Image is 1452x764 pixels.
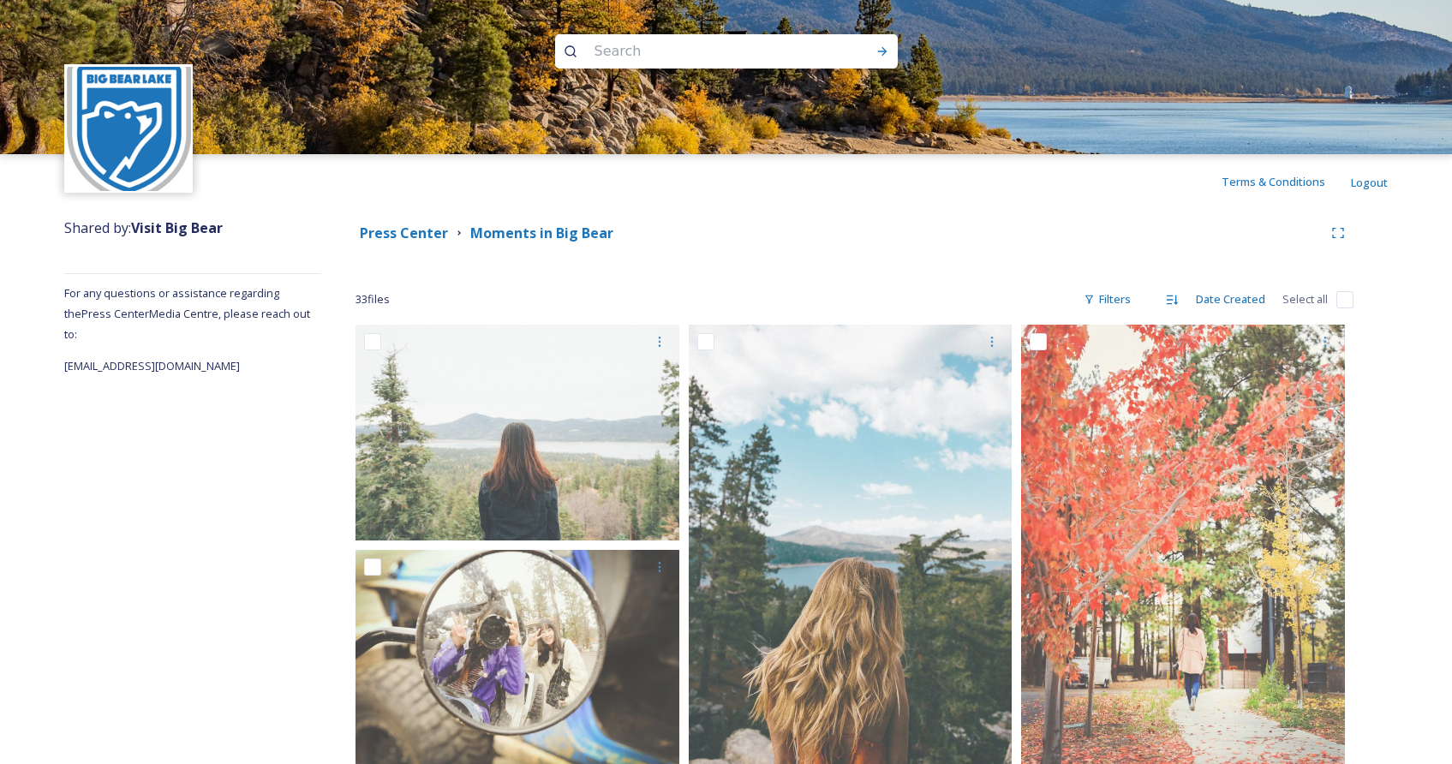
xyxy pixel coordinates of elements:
strong: Visit Big Bear [131,218,223,237]
span: [EMAIL_ADDRESS][DOMAIN_NAME] [64,358,240,373]
div: Filters [1075,283,1139,316]
input: Search [586,33,821,70]
div: Date Created [1187,283,1274,316]
span: Shared by: [64,218,223,237]
span: Terms & Conditions [1222,174,1325,189]
span: Select all [1282,291,1328,307]
span: 33 file s [356,291,390,307]
a: Terms & Conditions [1222,171,1351,192]
span: For any questions or assistance regarding the Press Center Media Centre, please reach out to: [64,285,310,342]
img: MemLogo_VBB_Primary_LOGO%20Badge%20%281%29%20%28Converted%29.png [67,67,191,191]
span: Logout [1351,175,1388,190]
strong: Press Center [360,224,448,242]
strong: Moments in Big Bear [470,224,613,242]
img: f_DSC03749.jpg [356,325,679,540]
